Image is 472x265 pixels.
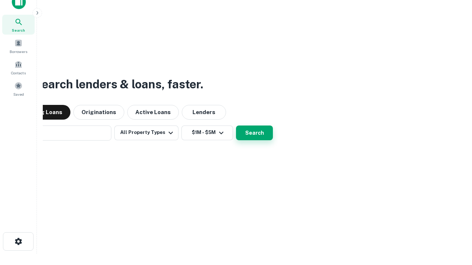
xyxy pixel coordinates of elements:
[181,126,233,140] button: $1M - $5M
[2,79,35,99] a: Saved
[34,75,203,93] h3: Search lenders & loans, faster.
[236,126,273,140] button: Search
[2,15,35,35] a: Search
[10,49,27,54] span: Borrowers
[2,36,35,56] a: Borrowers
[12,27,25,33] span: Search
[13,91,24,97] span: Saved
[11,70,26,76] span: Contacts
[73,105,124,120] button: Originations
[2,57,35,77] a: Contacts
[182,105,226,120] button: Lenders
[114,126,178,140] button: All Property Types
[435,206,472,241] iframe: Chat Widget
[127,105,179,120] button: Active Loans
